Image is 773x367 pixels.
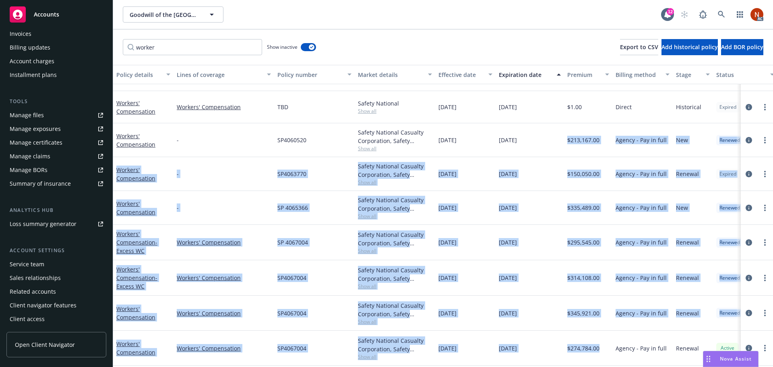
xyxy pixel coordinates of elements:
[744,343,754,353] a: circleInformation
[499,170,517,178] span: [DATE]
[750,8,763,21] img: photo
[719,239,740,246] span: Renewed
[10,272,61,284] div: Sales relationships
[274,65,355,84] button: Policy number
[6,41,106,54] a: Billing updates
[277,203,308,212] span: SP 4065366
[177,70,262,79] div: Lines of coverage
[10,285,56,298] div: Related accounts
[719,170,736,178] span: Expired
[719,309,740,317] span: Renewed
[6,218,106,230] a: Loss summary generator
[567,70,600,79] div: Premium
[116,200,155,216] a: Workers' Compensation
[567,136,599,144] span: $213,167.00
[661,43,718,51] span: Add historical policy
[10,122,61,135] div: Manage exposures
[760,308,770,318] a: more
[277,70,343,79] div: Policy number
[6,299,106,312] a: Client navigator features
[567,170,599,178] span: $150,050.00
[567,309,599,317] span: $345,921.00
[358,145,432,152] span: Show all
[358,353,432,360] span: Show all
[760,102,770,112] a: more
[661,39,718,55] button: Add historical policy
[719,137,740,144] span: Renewed
[10,150,50,163] div: Manage claims
[358,213,432,220] span: Show all
[358,179,432,186] span: Show all
[358,336,432,353] div: Safety National Casualty Corporation, Safety National
[358,162,432,179] div: Safety National Casualty Corporation, Safety National
[116,99,155,115] a: Workers' Compensation
[358,70,423,79] div: Market details
[277,136,306,144] span: SP4060520
[6,3,106,26] a: Accounts
[620,39,658,55] button: Export to CSV
[676,203,688,212] span: New
[6,313,106,326] a: Client access
[277,238,308,247] span: SP 4067004
[667,8,674,15] div: 12
[277,103,288,111] span: TBD
[116,238,157,255] span: - Excess WC
[6,164,106,176] a: Manage BORs
[123,6,223,23] button: Goodwill of the [GEOGRAPHIC_DATA]
[10,136,62,149] div: Manage certificates
[499,203,517,212] span: [DATE]
[10,258,44,271] div: Service team
[10,55,54,68] div: Account charges
[703,351,713,367] div: Drag to move
[358,99,432,108] div: Safety National
[676,136,688,144] span: New
[499,309,517,317] span: [DATE]
[174,65,274,84] button: Lines of coverage
[438,309,457,317] span: [DATE]
[6,55,106,68] a: Account charges
[616,344,667,352] span: Agency - Pay in full
[6,206,106,214] div: Analytics hub
[358,247,432,254] span: Show all
[744,203,754,213] a: circleInformation
[267,44,298,50] span: Show inactive
[438,70,484,79] div: Effective date
[358,196,432,213] div: Safety National Casualty Corporation, Safety National
[116,166,155,182] a: Workers' Compensation
[676,309,699,317] span: Renewal
[499,103,517,111] span: [DATE]
[760,273,770,283] a: more
[760,203,770,213] a: more
[177,203,179,212] span: -
[719,204,740,211] span: Renewed
[177,344,271,352] a: Workers' Compensation
[499,70,552,79] div: Expiration date
[116,70,161,79] div: Policy details
[616,170,667,178] span: Agency - Pay in full
[616,70,661,79] div: Billing method
[6,150,106,163] a: Manage claims
[116,340,155,356] a: Workers' Compensation
[612,65,673,84] button: Billing method
[277,309,306,317] span: SP4067004
[676,344,699,352] span: Renewal
[6,27,106,40] a: Invoices
[277,344,306,352] span: SP4067004
[6,109,106,122] a: Manage files
[6,285,106,298] a: Related accounts
[719,274,740,282] span: Renewed
[358,108,432,114] span: Show all
[113,65,174,84] button: Policy details
[10,299,76,312] div: Client navigator features
[177,274,271,282] a: Workers' Compensation
[676,103,701,111] span: Historical
[744,135,754,145] a: circleInformation
[34,11,59,18] span: Accounts
[744,273,754,283] a: circleInformation
[116,265,157,290] a: Workers' Compensation
[358,318,432,325] span: Show all
[435,65,496,84] button: Effective date
[716,70,765,79] div: Status
[616,274,667,282] span: Agency - Pay in full
[676,6,692,23] a: Start snowing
